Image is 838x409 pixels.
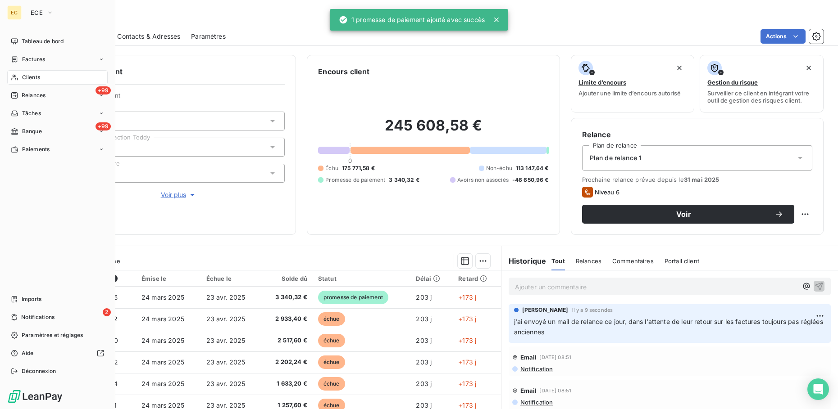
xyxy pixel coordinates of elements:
span: +173 j [458,293,476,301]
span: 203 j [416,315,432,323]
span: 2 202,24 € [267,358,307,367]
button: Gestion du risqueSurveiller ce client en intégrant votre outil de gestion des risques client. [700,55,824,112]
span: [DATE] 08:51 [539,388,571,393]
div: Émise le [141,275,196,282]
div: Solde dû [267,275,307,282]
span: 3 340,32 € [389,176,419,184]
span: 23 avr. 2025 [206,401,246,409]
span: Tout [551,257,565,265]
span: +99 [96,122,111,130]
span: 24 mars 2025 [141,337,184,344]
span: +173 j [458,315,476,323]
span: Déconnexion [22,367,56,375]
span: Paiements [22,145,50,153]
span: Factures [22,55,45,63]
span: 203 j [416,401,432,409]
span: -46 650,96 € [512,176,549,184]
span: 24 mars 2025 [141,380,184,387]
span: Tâches [22,109,41,117]
span: Imports [22,295,41,303]
div: Open Intercom Messenger [807,378,829,400]
button: Voir [582,205,794,224]
span: Relances [22,91,46,99]
span: [DATE] 08:51 [539,355,571,360]
a: Aide [7,346,108,360]
span: Commentaires [612,257,654,265]
span: Tableau de bord [22,37,64,45]
span: 113 147,64 € [516,164,549,172]
span: Banque [22,127,42,135]
span: +173 j [458,380,476,387]
span: 203 j [416,293,432,301]
div: Retard [458,275,495,282]
h6: Relance [582,129,812,140]
span: 3 340,32 € [267,293,307,302]
span: 23 avr. 2025 [206,380,246,387]
span: Email [520,354,537,361]
span: 2 517,60 € [267,336,307,345]
button: Limite d’encoursAjouter une limite d’encours autorisé [571,55,695,112]
span: 24 mars 2025 [141,358,184,366]
h6: Informations client [55,66,285,77]
span: échue [318,355,345,369]
span: Propriétés Client [73,92,285,104]
span: Non-échu [486,164,512,172]
span: Gestion du risque [707,79,758,86]
span: 24 mars 2025 [141,315,184,323]
span: j'ai envoyé un mail de relance ce jour, dans l'attente de leur retour sur les factures toujours p... [514,318,825,336]
span: 203 j [416,358,432,366]
span: Email [520,387,537,394]
span: Portail client [665,257,699,265]
span: Surveiller ce client en intégrant votre outil de gestion des risques client. [707,90,816,104]
span: Limite d’encours [578,79,626,86]
span: échue [318,334,345,347]
span: [PERSON_NAME] [522,306,569,314]
span: Prochaine relance prévue depuis le [582,176,812,183]
span: 2 933,40 € [267,315,307,324]
span: ECE [31,9,43,16]
span: Contacts & Adresses [117,32,180,41]
span: Notification [519,365,553,373]
span: 23 avr. 2025 [206,337,246,344]
span: promesse de paiement [318,291,388,304]
span: +173 j [458,358,476,366]
div: Échue le [206,275,256,282]
span: Notification [519,399,553,406]
div: 1 promesse de paiement ajouté avec succès [339,12,485,28]
span: Ajouter une limite d’encours autorisé [578,90,681,97]
span: échue [318,312,345,326]
span: Paramètres et réglages [22,331,83,339]
span: 23 avr. 2025 [206,293,246,301]
h6: Encours client [318,66,369,77]
span: 31 mai 2025 [684,176,720,183]
span: 203 j [416,380,432,387]
span: Aide [22,349,34,357]
span: Avoirs non associés [457,176,509,184]
span: 1 633,20 € [267,379,307,388]
span: +173 j [458,337,476,344]
span: Promesse de paiement [325,176,385,184]
span: il y a 9 secondes [572,307,613,313]
div: Délai [416,275,447,282]
button: Actions [761,29,806,44]
span: 23 avr. 2025 [206,315,246,323]
span: 0 [348,157,352,164]
span: Échu [325,164,338,172]
div: EC [7,5,22,20]
span: Voir plus [161,190,197,199]
span: 203 j [416,337,432,344]
div: Statut [318,275,405,282]
span: 24 mars 2025 [141,401,184,409]
span: 2 [103,308,111,316]
h2: 245 608,58 € [318,117,548,144]
span: échue [318,377,345,391]
span: 175 771,58 € [342,164,375,172]
span: +173 j [458,401,476,409]
span: 24 mars 2025 [141,293,184,301]
img: Logo LeanPay [7,389,63,404]
span: +99 [96,86,111,94]
h6: Historique [501,256,547,266]
span: Paramètres [191,32,226,41]
span: Relances [576,257,601,265]
span: Niveau 6 [595,189,619,196]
